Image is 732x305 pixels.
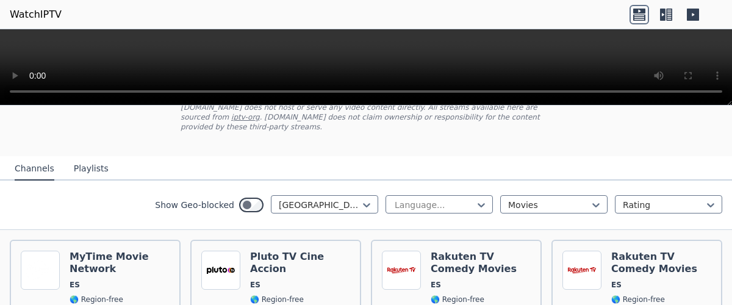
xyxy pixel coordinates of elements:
[431,251,531,275] h6: Rakuten TV Comedy Movies
[10,7,62,22] a: WatchIPTV
[231,113,260,121] a: iptv-org
[155,199,234,211] label: Show Geo-blocked
[70,295,123,304] span: 🌎 Region-free
[201,251,240,290] img: Pluto TV Cine Accion
[21,251,60,290] img: MyTime Movie Network
[611,251,711,275] h6: Rakuten TV Comedy Movies
[611,280,622,290] span: ES
[382,251,421,290] img: Rakuten TV Comedy Movies
[431,280,441,290] span: ES
[250,295,304,304] span: 🌎 Region-free
[70,251,170,275] h6: MyTime Movie Network
[431,295,484,304] span: 🌎 Region-free
[611,295,665,304] span: 🌎 Region-free
[181,102,551,132] p: [DOMAIN_NAME] does not host or serve any video content directly. All streams available here are s...
[15,157,54,181] button: Channels
[70,280,80,290] span: ES
[250,251,350,275] h6: Pluto TV Cine Accion
[250,280,260,290] span: ES
[74,157,109,181] button: Playlists
[562,251,601,290] img: Rakuten TV Comedy Movies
